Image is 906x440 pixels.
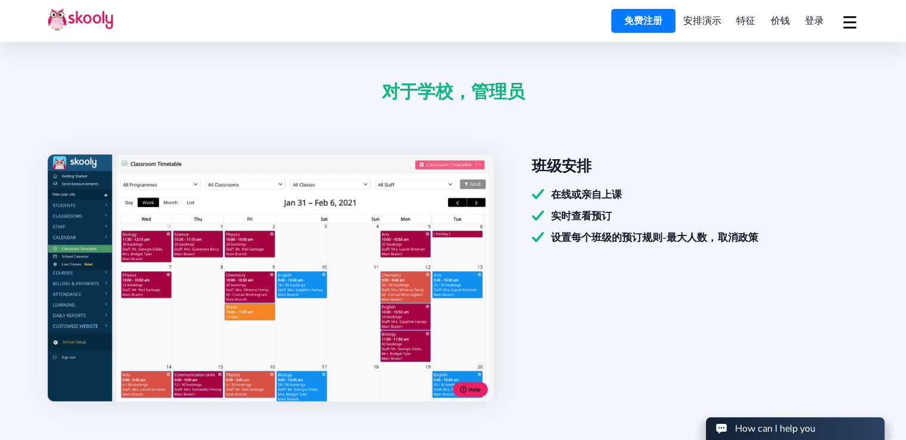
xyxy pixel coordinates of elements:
[763,11,798,30] a: 价钱
[48,154,494,401] img: 班级安排
[797,11,832,30] a: 登录
[841,8,858,36] button: dropdown menu
[771,14,790,27] span: 价钱
[728,11,763,30] a: 特征
[675,11,729,30] a: 安排演示
[532,209,858,223] div: 实时查看预订
[805,14,824,27] span: 登录
[532,231,858,244] div: 设置每个班级的预订规则-最大人数，取消政策
[611,9,675,33] a: 免费注册
[48,8,113,31] img: Skooly
[532,188,858,202] div: 在线或亲自上课
[48,78,858,154] div: 对于学校，管理员
[532,154,858,178] div: 班级安排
